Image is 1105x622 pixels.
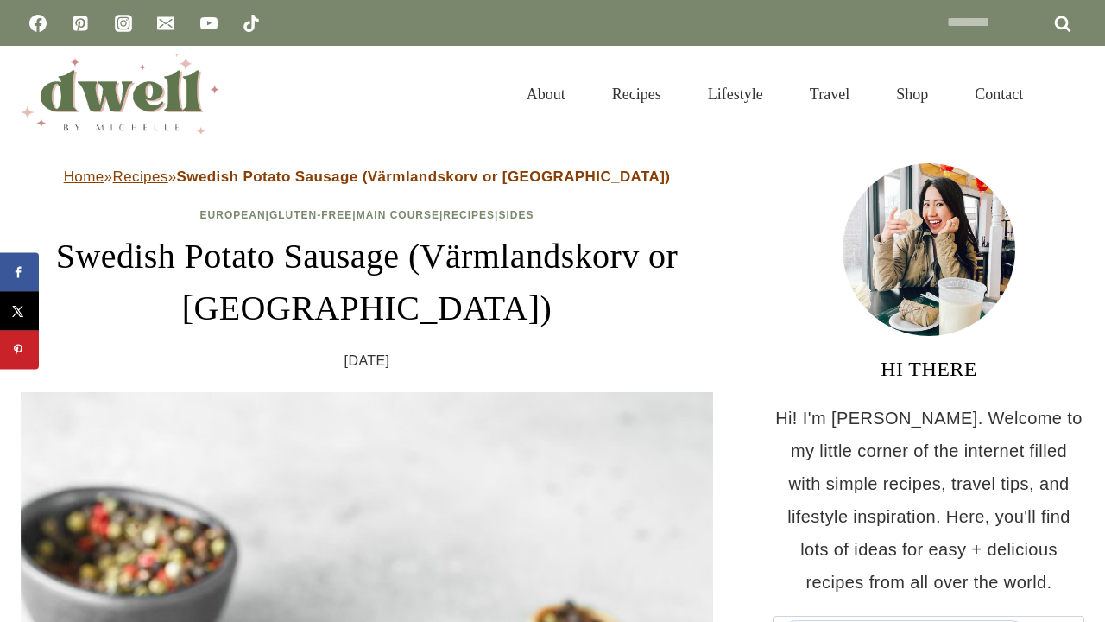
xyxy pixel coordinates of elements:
[21,6,55,41] a: Facebook
[21,54,219,134] img: DWELL by michelle
[269,209,352,221] a: Gluten-Free
[589,64,685,124] a: Recipes
[503,64,589,124] a: About
[112,168,167,185] a: Recipes
[786,64,873,124] a: Travel
[200,209,534,221] span: | | | |
[63,6,98,41] a: Pinterest
[344,348,390,374] time: [DATE]
[498,209,534,221] a: Sides
[234,6,268,41] a: TikTok
[64,168,671,185] span: » »
[1055,79,1084,109] button: View Search Form
[357,209,439,221] a: Main Course
[951,64,1046,124] a: Contact
[200,209,266,221] a: European
[64,168,104,185] a: Home
[21,231,713,334] h1: Swedish Potato Sausage (Värmlandskorv or [GEOGRAPHIC_DATA])
[773,353,1084,384] h3: HI THERE
[177,168,671,185] strong: Swedish Potato Sausage (Värmlandskorv or [GEOGRAPHIC_DATA])
[192,6,226,41] a: YouTube
[873,64,951,124] a: Shop
[148,6,183,41] a: Email
[443,209,495,221] a: Recipes
[773,402,1084,599] p: Hi! I'm [PERSON_NAME]. Welcome to my little corner of the internet filled with simple recipes, tr...
[685,64,786,124] a: Lifestyle
[106,6,141,41] a: Instagram
[503,64,1046,124] nav: Primary Navigation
